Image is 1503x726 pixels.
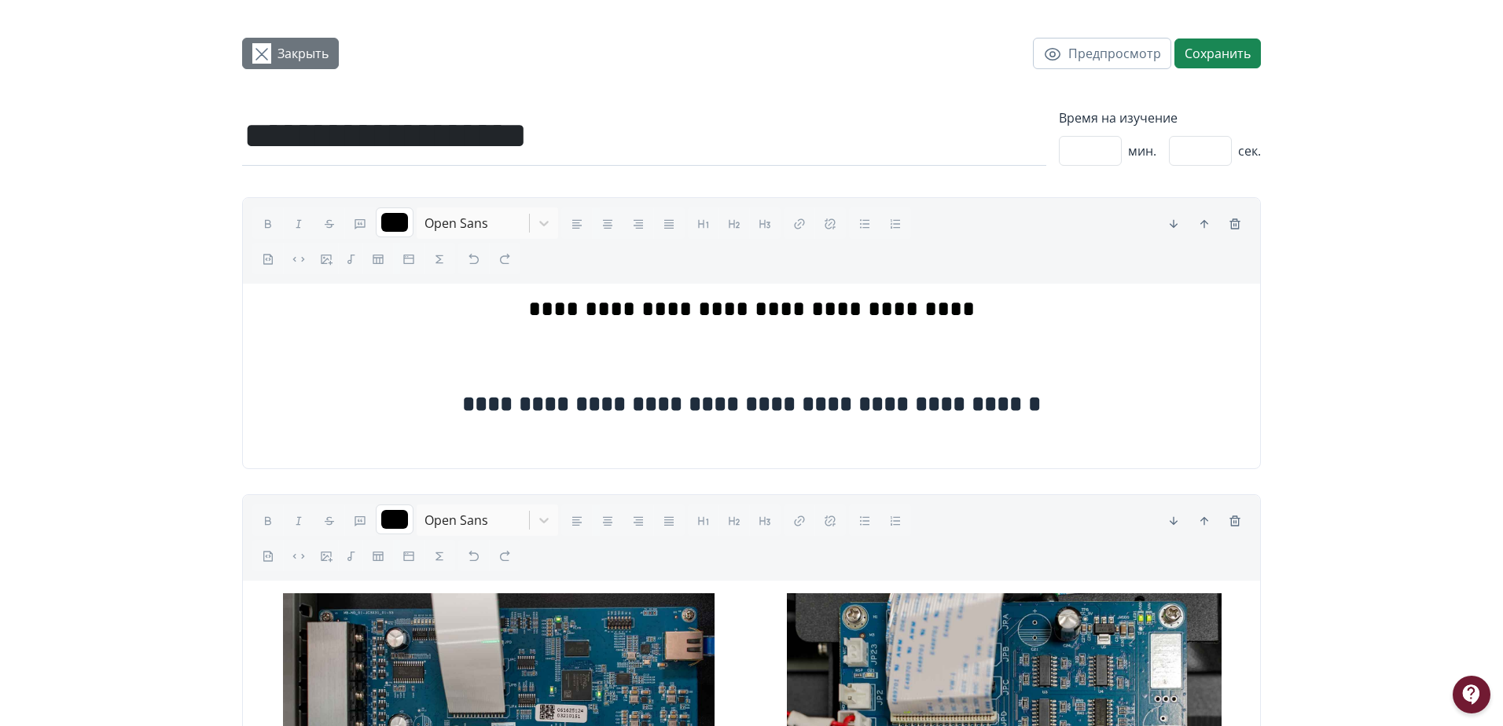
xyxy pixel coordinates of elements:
[1033,38,1171,69] button: Предпросмотр
[1068,44,1161,63] span: Предпросмотр
[1059,108,1261,127] label: Время на изучение
[1174,38,1261,68] button: Сохранить
[424,214,488,232] span: Open Sans
[424,511,488,529] span: Open Sans
[1169,136,1261,166] div: сек.
[242,38,339,69] button: Закрыть
[277,44,329,63] span: Закрыть
[1059,136,1156,166] div: мин.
